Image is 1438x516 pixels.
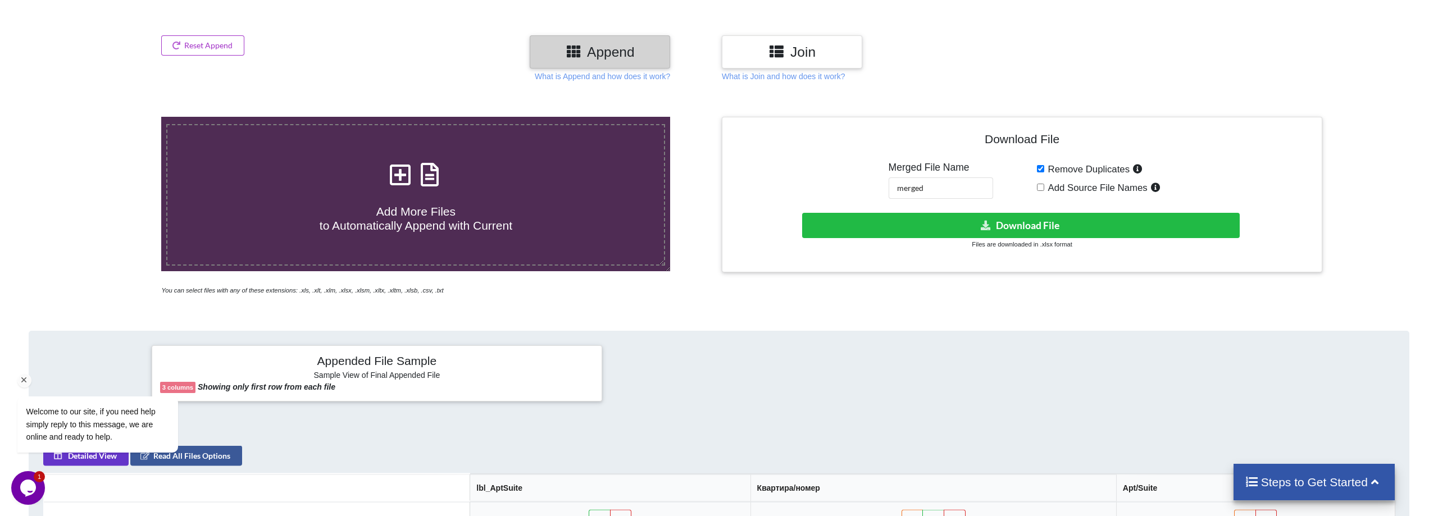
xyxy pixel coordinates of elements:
[722,71,845,82] p: What is Join and how does it work?
[538,44,662,60] h3: Append
[130,446,242,466] button: Read All Files Options
[161,35,244,56] button: Reset Append
[1044,182,1148,193] span: Add Source File Names
[750,474,1116,502] th: Квартира/номер
[730,125,1314,157] h4: Download File
[320,205,512,232] span: Add More Files to Automatically Append with Current
[198,382,335,391] b: Showing only first row from each file
[535,71,670,82] p: What is Append and how does it work?
[160,371,594,382] h6: Sample View of Final Appended File
[160,354,594,369] h4: Appended File Sample
[161,287,443,294] i: You can select files with any of these extensions: .xls, .xlt, .xlm, .xlsx, .xlsm, .xltx, .xltm, ...
[1044,164,1130,175] span: Remove Duplicates
[972,241,1072,248] small: Files are downloaded in .xlsx format
[11,295,213,465] iframe: chat widget
[470,474,750,502] th: lbl_AptSuite
[802,213,1240,238] button: Download File
[1245,475,1384,489] h4: Steps to Get Started
[730,44,854,60] h3: Join
[11,471,47,505] iframe: chat widget
[889,177,993,199] input: Enter File Name
[889,162,993,173] h5: Merged File Name
[1116,474,1395,502] th: Apt/Suite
